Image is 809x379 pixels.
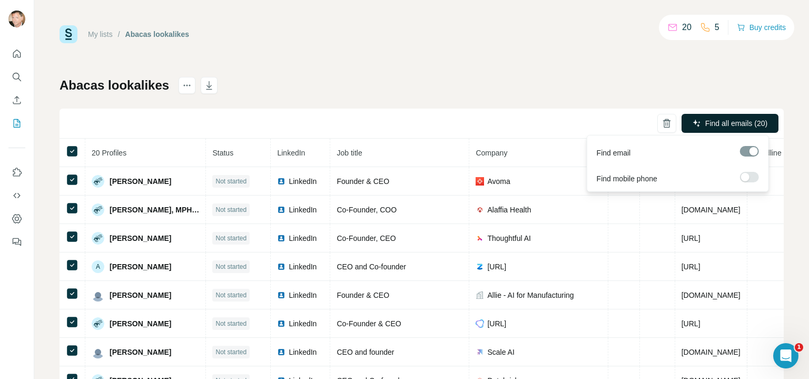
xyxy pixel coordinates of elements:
[337,348,394,356] span: CEO and founder
[476,348,484,356] img: company-logo
[8,11,25,27] img: Avatar
[110,176,171,187] span: [PERSON_NAME]
[8,232,25,251] button: Feedback
[337,177,389,186] span: Founder & CEO
[337,149,362,157] span: Job title
[110,233,171,244] span: [PERSON_NAME]
[487,176,510,187] span: Avoma
[277,348,285,356] img: LinkedIn logo
[277,177,285,186] img: LinkedIn logo
[682,348,741,356] span: [DOMAIN_NAME]
[476,206,484,214] img: company-logo
[277,234,285,242] img: LinkedIn logo
[277,263,285,271] img: LinkedIn logo
[92,317,104,330] img: Avatar
[476,234,484,242] img: company-logo
[682,319,701,328] span: [URL]
[8,91,25,110] button: Enrich CSV
[92,346,104,358] img: Avatar
[110,261,171,272] span: [PERSON_NAME]
[212,149,233,157] span: Status
[277,206,285,214] img: LinkedIn logo
[705,118,767,129] span: Find all emails (20)
[110,290,171,300] span: [PERSON_NAME]
[476,177,484,186] img: company-logo
[179,77,195,94] button: actions
[215,177,246,186] span: Not started
[597,173,657,184] span: Find mobile phone
[110,318,171,329] span: [PERSON_NAME]
[737,20,786,35] button: Buy credits
[754,149,782,157] span: Landline
[92,289,104,302] img: Avatar
[289,205,317,215] span: LinkedIn
[795,343,803,352] span: 1
[597,148,631,158] span: Find email
[215,319,246,328] span: Not started
[215,205,246,215] span: Not started
[60,25,77,43] img: Surfe Logo
[8,209,25,228] button: Dashboard
[773,343,798,368] iframe: Intercom live chat
[8,163,25,182] button: Use Surfe on LinkedIn
[277,319,285,328] img: LinkedIn logo
[289,233,317,244] span: LinkedIn
[682,114,778,133] button: Find all emails (20)
[487,290,574,300] span: Allie - AI for Manufacturing
[487,347,514,357] span: Scale AI
[110,347,171,357] span: [PERSON_NAME]
[476,319,484,328] img: company-logo
[337,206,397,214] span: Co-Founder, COO
[215,290,246,300] span: Not started
[682,263,701,271] span: [URL]
[277,291,285,299] img: LinkedIn logo
[92,175,104,188] img: Avatar
[682,21,692,34] p: 20
[487,205,531,215] span: Alaffia Health
[110,205,199,215] span: [PERSON_NAME], MPH, PMP
[277,149,305,157] span: LinkedIn
[476,149,507,157] span: Company
[289,261,317,272] span: LinkedIn
[92,203,104,216] img: Avatar
[92,149,126,157] span: 20 Profiles
[88,30,113,38] a: My lists
[337,291,389,299] span: Founder & CEO
[715,21,719,34] p: 5
[487,261,506,272] span: [URL]
[682,206,741,214] span: [DOMAIN_NAME]
[8,186,25,205] button: Use Surfe API
[337,263,406,271] span: CEO and Co-founder
[337,234,396,242] span: Co-Founder, CEO
[92,260,104,273] div: A
[118,29,120,40] li: /
[487,233,531,244] span: Thoughtful AI
[92,232,104,245] img: Avatar
[682,291,741,299] span: [DOMAIN_NAME]
[337,319,401,328] span: Co-Founder & CEO
[215,262,246,271] span: Not started
[289,176,317,187] span: LinkedIn
[487,318,506,329] span: [URL]
[476,263,484,271] img: company-logo
[8,44,25,63] button: Quick start
[125,29,189,40] div: Abacas lookalikes
[289,290,317,300] span: LinkedIn
[8,114,25,133] button: My lists
[60,77,169,94] h1: Abacas lookalikes
[289,318,317,329] span: LinkedIn
[682,234,701,242] span: [URL]
[215,234,246,243] span: Not started
[8,67,25,86] button: Search
[215,347,246,357] span: Not started
[289,347,317,357] span: LinkedIn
